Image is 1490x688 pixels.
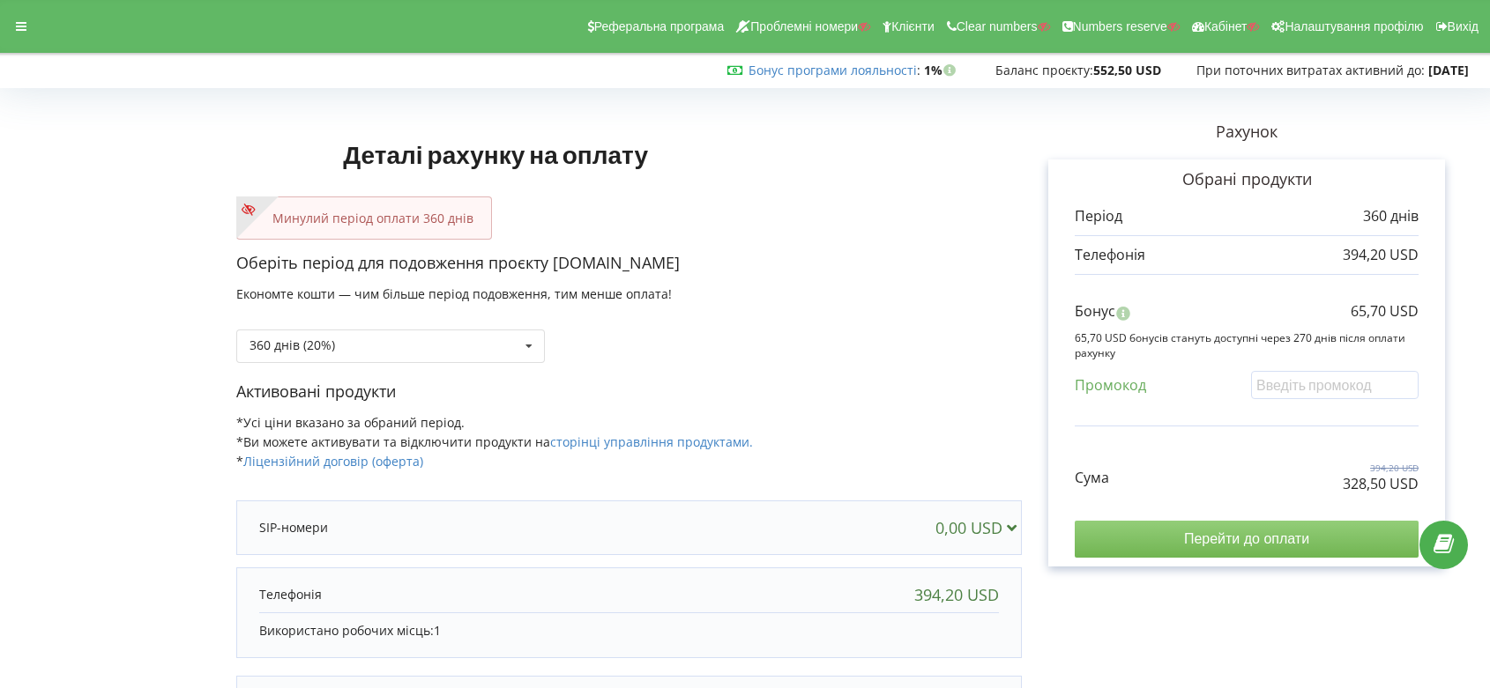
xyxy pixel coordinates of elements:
[434,622,441,639] span: 1
[236,252,1022,275] p: Оберіть період для подовження проєкту [DOMAIN_NAME]
[1075,375,1146,396] p: Промокод
[1343,462,1419,474] p: 394,20 USD
[1075,206,1122,226] p: Період
[259,519,328,536] p: SIP-номери
[594,19,725,33] span: Реферальна програма
[749,62,917,78] a: Бонус програми лояльності
[236,414,465,431] span: *Усі ціни вказано за обраний період.
[1196,62,1425,78] span: При поточних витратах активний до:
[1343,474,1419,494] p: 328,50 USD
[1073,19,1167,33] span: Numbers reserve
[1022,121,1471,144] p: Рахунок
[1075,301,1115,322] p: Бонус
[1075,330,1419,360] p: 65,70 USD бонусів стануть доступні через 270 днів після оплати рахунку
[1093,62,1161,78] strong: 552,50 USD
[1351,301,1419,322] p: 65,70 USD
[914,586,999,603] div: 394,20 USD
[1448,19,1479,33] span: Вихід
[250,339,335,351] div: 360 днів (20%)
[259,586,322,603] p: Телефонія
[1075,521,1419,558] input: Перейти до оплати
[935,519,1024,536] div: 0,00 USD
[1251,371,1419,398] input: Введіть промокод
[1204,19,1248,33] span: Кабінет
[1075,168,1419,191] p: Обрані продукти
[995,62,1093,78] span: Баланс проєкту:
[1428,62,1469,78] strong: [DATE]
[243,453,423,470] a: Ліцензійний договір (оферта)
[236,433,753,450] span: *Ви можете активувати та відключити продукти на
[750,19,858,33] span: Проблемні номери
[1075,468,1109,488] p: Сума
[255,210,473,227] p: Минулий період оплати 360 днів
[924,62,960,78] strong: 1%
[1285,19,1423,33] span: Налаштування профілю
[1343,245,1419,265] p: 394,20 USD
[1075,245,1145,265] p: Телефонія
[1363,206,1419,226] p: 360 днів
[259,622,999,640] p: Використано робочих місць:
[236,285,672,302] span: Економте кошти — чим більше період подовження, тим менше оплата!
[891,19,935,33] span: Клієнти
[236,112,755,196] h1: Деталі рахунку на оплату
[236,381,1022,403] p: Активовані продукти
[749,62,920,78] span: :
[550,433,753,450] a: сторінці управління продуктами.
[957,19,1038,33] span: Clear numbers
